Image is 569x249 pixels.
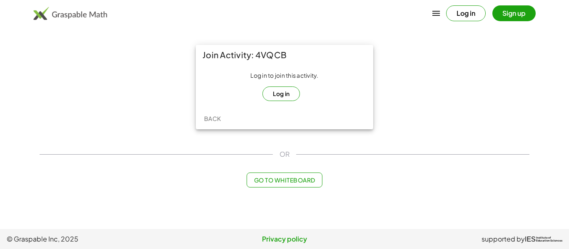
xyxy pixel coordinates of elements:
span: Go to Whiteboard [254,176,315,184]
span: supported by [482,234,525,244]
div: Log in to join this activity. [202,71,367,101]
span: OR [280,149,289,159]
span: © Graspable Inc, 2025 [7,234,192,244]
a: Privacy policy [192,234,377,244]
div: Join Activity: 4VQCB [196,45,373,65]
button: Back [199,111,226,126]
span: IES [525,235,536,243]
a: IESInstitute ofEducation Sciences [525,234,562,244]
span: Back [204,115,221,122]
button: Log in [446,5,486,21]
button: Sign up [492,5,536,21]
button: Go to Whiteboard [247,173,322,187]
button: Log in [262,86,300,101]
span: Institute of Education Sciences [536,237,562,242]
